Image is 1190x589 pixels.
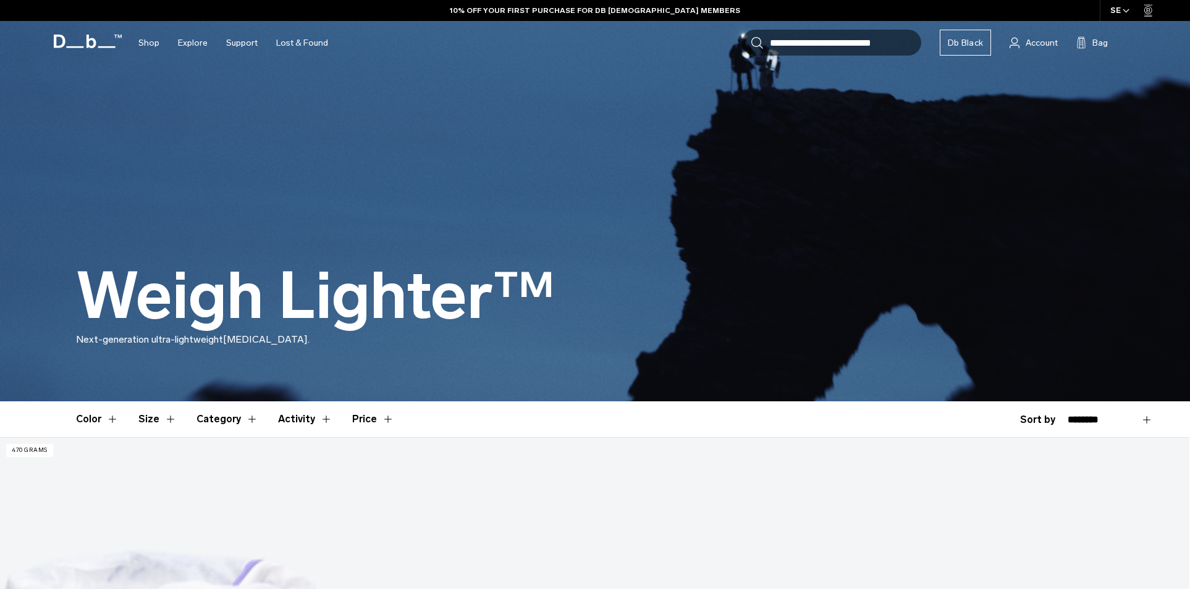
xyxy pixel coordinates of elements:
a: Account [1010,35,1058,50]
a: Lost & Found [276,21,328,65]
span: Account [1026,36,1058,49]
a: Support [226,21,258,65]
button: Toggle Filter [138,401,177,437]
a: Shop [138,21,159,65]
button: Toggle Filter [196,401,258,437]
button: Toggle Filter [76,401,119,437]
p: 470 grams [6,444,53,457]
a: 10% OFF YOUR FIRST PURCHASE FOR DB [DEMOGRAPHIC_DATA] MEMBERS [450,5,740,16]
h1: Weigh Lighter™ [76,261,555,332]
button: Toggle Filter [278,401,332,437]
button: Bag [1076,35,1108,50]
button: Toggle Price [352,401,394,437]
span: Bag [1092,36,1108,49]
a: Db Black [940,30,991,56]
span: Next-generation ultra-lightweight [76,333,223,345]
a: Explore [178,21,208,65]
nav: Main Navigation [129,21,337,65]
span: [MEDICAL_DATA]. [223,333,310,345]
